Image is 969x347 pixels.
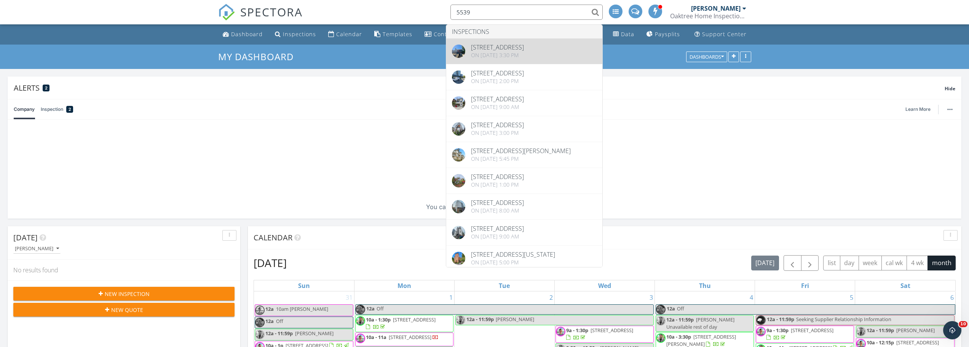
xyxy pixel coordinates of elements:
[366,316,391,323] span: 10a - 1:30p
[356,316,365,326] img: 20210512_131428.jpg
[949,291,955,304] a: Go to September 6, 2025
[231,30,263,38] div: Dashboard
[389,334,431,341] span: [STREET_ADDRESS]
[13,244,61,254] button: [PERSON_NAME]
[496,316,534,323] span: [PERSON_NAME]
[471,78,524,84] div: On [DATE] 2:00 pm
[471,233,524,240] div: On [DATE] 9:00 am
[621,30,634,38] div: Data
[566,327,633,341] a: 9a - 1:30p [STREET_ADDRESS]
[686,51,727,62] button: Dashboards
[907,256,928,270] button: 4 wk
[371,27,415,42] a: Templates
[556,326,654,343] a: 9a - 1:30p [STREET_ADDRESS]
[452,200,465,213] img: 73c330f16682757d49dffd3f2da98355.jpeg
[255,318,265,327] img: 8963bb0bd5d14165a88c57d697d8e1c3_1_105_c.jpeg
[456,315,465,325] img: 20210512_131428.jpg
[452,148,465,162] img: 694d973b0cfd1cb00be9400cf8a00b29.jpeg
[450,5,603,20] input: Search everything...
[366,305,375,314] span: 12a
[848,291,855,304] a: Go to September 5, 2025
[881,256,907,270] button: cal wk
[265,305,274,312] span: 12a
[471,130,524,136] div: On [DATE] 3:00 pm
[497,280,511,291] a: Tuesday
[446,38,602,64] a: [STREET_ADDRESS] On [DATE] 3:30 pm
[356,334,365,343] img: img_2154.jpeg
[283,30,316,38] div: Inspections
[14,83,945,93] div: Alerts
[446,116,602,142] a: [STREET_ADDRESS] On [DATE] 3:00 pm
[276,318,283,325] span: Off
[548,291,554,304] a: Go to September 2, 2025
[452,252,465,265] img: data
[943,321,961,339] iframe: Intercom live chat
[105,290,150,298] span: New Inspection
[254,255,287,270] h2: [DATE]
[471,104,524,110] div: On [DATE] 9:00 am
[366,334,386,341] span: 10a - 11a
[959,321,967,327] span: 10
[265,318,274,325] span: 12a
[446,194,602,219] a: [STREET_ADDRESS] On [DATE] 8:00 am
[471,182,524,188] div: On [DATE] 1:00 pm
[471,208,524,214] div: On [DATE] 8:00 am
[272,27,319,42] a: Inspections
[556,327,565,336] img: img_2154.jpeg
[452,226,465,239] img: cover.jpg
[471,122,524,128] div: [STREET_ADDRESS]
[702,30,747,38] div: Support Center
[597,280,613,291] a: Wednesday
[446,142,602,168] a: [STREET_ADDRESS][PERSON_NAME] On [DATE] 5:45 pm
[677,305,684,312] span: Off
[471,96,524,102] div: [STREET_ADDRESS]
[766,327,789,334] span: 9a - 1:30p
[14,99,35,119] a: Company
[255,330,265,339] img: 20210512_131428.jpg
[566,327,588,334] span: 9a - 1:30p
[896,327,935,334] span: [PERSON_NAME]
[356,305,365,314] img: 8963bb0bd5d14165a88c57d697d8e1c3_1_105_c.jpeg
[41,99,73,119] a: Inspection
[344,291,354,304] a: Go to August 31, 2025
[45,85,48,91] span: 2
[426,201,543,212] p: You can view if you need
[896,339,939,346] span: [STREET_ADDRESS]
[393,316,436,323] span: [STREET_ADDRESS]
[756,326,854,343] a: 9a - 1:30p [STREET_ADDRESS]
[377,305,384,312] span: Off
[591,327,633,334] span: [STREET_ADDRESS]
[899,280,912,291] a: Saturday
[471,156,571,162] div: On [DATE] 5:45 pm
[666,316,734,330] span: [PERSON_NAME] Unavailable rest of day
[366,334,439,341] a: 10a - 11a [STREET_ADDRESS]
[220,27,266,42] a: Dashboard
[823,256,840,270] button: list
[446,90,602,116] a: [STREET_ADDRESS] On [DATE] 9:00 am
[859,256,882,270] button: week
[471,44,524,50] div: [STREET_ADDRESS]
[297,280,311,291] a: Sunday
[295,330,334,337] span: [PERSON_NAME]
[240,4,303,20] span: SPECTORA
[791,327,833,334] span: [STREET_ADDRESS]
[945,85,955,92] span: Hide
[396,280,413,291] a: Monday
[325,27,365,42] a: Calendar
[748,291,755,304] a: Go to September 4, 2025
[466,315,494,325] span: 12a - 11:59p
[471,200,524,206] div: [STREET_ADDRESS]
[643,27,683,42] a: Paysplits
[905,106,935,113] a: Learn More
[840,256,859,270] button: day
[446,168,602,193] a: [STREET_ADDRESS] On [DATE] 1:00 pm
[656,316,666,326] img: 20210512_131428.jpg
[471,259,555,265] div: On [DATE] 5:00 pm
[276,305,328,312] span: 10am [PERSON_NAME]
[255,305,265,315] img: img_2154.jpeg
[947,109,953,110] img: ellipsis-632cfdd7c38ec3a7d453.svg
[265,330,293,337] span: 12a - 11:59p
[800,280,811,291] a: Friday
[756,327,766,336] img: img_2154.jpeg
[656,305,666,314] img: 8963bb0bd5d14165a88c57d697d8e1c3_1_105_c.jpeg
